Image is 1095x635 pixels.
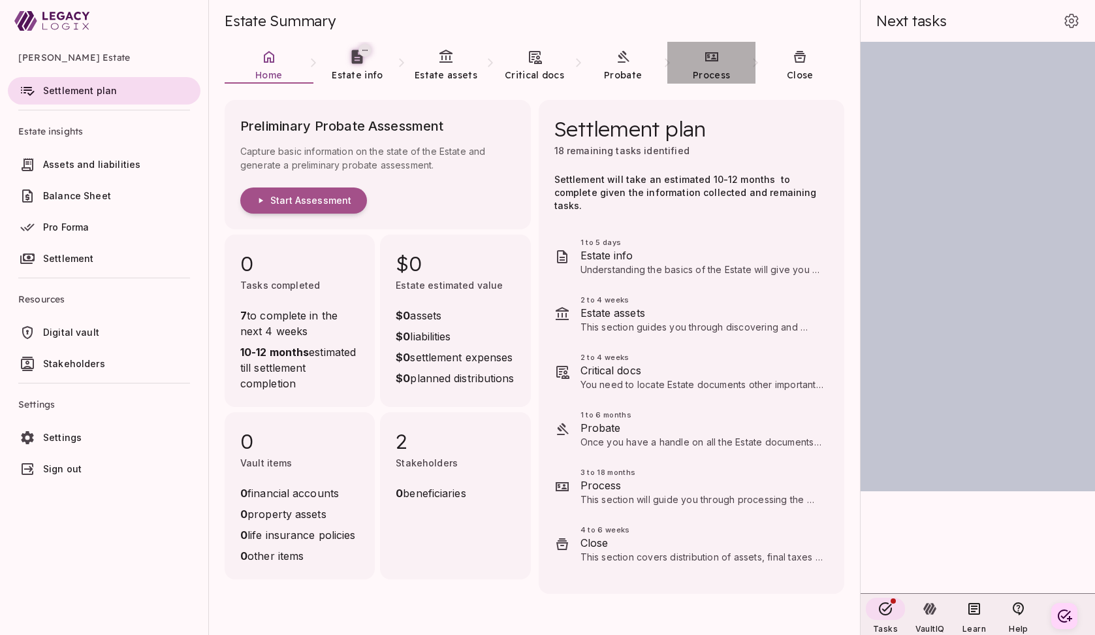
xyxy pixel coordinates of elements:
[240,529,247,542] strong: 0
[1009,624,1028,634] span: Help
[604,69,642,81] span: Probate
[18,389,190,420] span: Settings
[787,69,814,81] span: Close
[8,182,200,210] a: Balance Sheet
[580,525,824,535] span: 4 to 6 weeks
[270,195,351,206] span: Start Assessment
[580,478,824,493] span: Process
[240,344,359,391] span: estimated till settlement completion
[43,432,82,443] span: Settings
[396,280,503,291] span: Estate estimated value
[18,42,190,73] span: [PERSON_NAME] Estate
[396,309,410,322] strong: $0
[396,250,515,276] span: $0
[962,624,986,634] span: Learn
[580,237,824,248] span: 1 to 5 days
[240,250,359,276] span: 0
[396,370,514,386] span: planned distributions
[240,144,515,172] span: Capture basic information on the state of the Estate and generate a preliminary probate assessment.
[255,69,282,81] span: Home
[539,285,845,343] div: 2 to 4 weeksEstate assetsThis section guides you through discovering and documenting the deceased...
[240,506,355,522] span: property assets
[225,412,375,579] div: 0Vault items0financial accounts0property assets0life insurance policies0other items
[580,263,824,276] p: Understanding the basics of the Estate will give you an early perspective on what’s in store for ...
[8,245,200,272] a: Settlement
[8,77,200,105] a: Settlement plan
[43,327,99,338] span: Digital vault
[580,551,823,628] span: This section covers distribution of assets, final taxes and accounting, and how to wrap things up...
[43,221,89,233] span: Pro Forma
[43,85,117,96] span: Settlement plan
[539,228,845,285] div: 1 to 5 daysEstate infoUnderstanding the basics of the Estate will give you an early perspective o...
[380,412,530,579] div: 2Stakeholders0beneficiaries
[240,527,355,543] span: life insurance policies
[580,305,824,321] span: Estate assets
[18,284,190,315] span: Resources
[240,280,320,291] span: Tasks completed
[240,548,355,564] span: other items
[240,308,359,339] span: to complete in the next 4 weeks
[580,363,824,378] span: Critical docs
[505,69,564,81] span: Critical docs
[8,455,200,483] a: Sign out
[43,358,105,369] span: Stakeholders
[580,420,824,436] span: Probate
[580,494,816,557] span: This section will guide you through processing the Estate’s assets. Tasks related to your specifi...
[580,379,823,442] span: You need to locate Estate documents other important items to settle the Estate, such as insurance...
[580,295,824,305] span: 2 to 4 weeks
[8,319,200,346] a: Digital vault
[8,350,200,378] a: Stakeholders
[8,214,200,241] a: Pro Forma
[554,174,819,211] span: Settlement will take an estimated 10-12 months to complete given the information collected and re...
[873,624,898,634] span: Tasks
[240,428,359,454] span: 0
[580,352,824,363] span: 2 to 4 weeks
[240,116,515,144] span: Preliminary Probate Assessment
[539,515,845,573] div: 4 to 6 weeksCloseThis section covers distribution of assets, final taxes and accounting, and how ...
[580,410,824,420] span: 1 to 6 months
[580,321,822,424] span: This section guides you through discovering and documenting the deceased's financial assets and l...
[43,159,140,170] span: Assets and liabilities
[396,330,410,343] strong: $0
[240,485,355,501] span: financial accounts
[240,457,293,468] span: Vault items
[240,187,367,214] button: Start Assessment
[396,350,514,365] span: settlement expenses
[396,487,403,500] strong: 0
[396,485,466,501] span: beneficiaries
[240,487,247,500] strong: 0
[380,235,530,407] div: $0Estate estimated value$0assets$0liabilities$0settlement expenses$0planned distributions
[554,145,690,156] span: 18 remaining tasks identified
[43,190,111,201] span: Balance Sheet
[43,463,82,474] span: Sign out
[539,458,845,515] div: 3 to 18 monthsProcessThis section will guide you through processing the Estate’s assets. Tasks re...
[580,535,824,551] span: Close
[396,329,514,344] span: liabilities
[8,151,200,178] a: Assets and liabilities
[240,346,309,359] strong: 10-12 months
[876,12,947,30] span: Next tasks
[396,351,410,364] strong: $0
[580,436,821,565] span: Once you have a handle on all the Estate documents and assets, you can make a final determination...
[554,116,706,142] span: Settlement plan
[8,424,200,451] a: Settings
[225,12,336,30] span: Estate Summary
[332,69,383,81] span: Estate info
[240,508,247,521] strong: 0
[396,308,514,323] span: assets
[580,248,824,263] span: Estate info
[396,457,458,468] span: Stakeholders
[240,549,247,562] strong: 0
[43,253,94,264] span: Settlement
[1051,603,1077,629] button: Create your first task
[693,69,730,81] span: Process
[539,343,845,400] div: 2 to 4 weeksCritical docsYou need to locate Estate documents other important items to settle the ...
[240,309,247,322] strong: 7
[396,428,515,454] span: 2
[18,116,190,147] span: Estate insights
[396,372,410,385] strong: $0
[915,624,944,634] span: VaultIQ
[225,235,375,407] div: 0Tasks completed7to complete in the next 4 weeks10-12 monthsestimated till settlement completion
[415,69,477,81] span: Estate assets
[539,400,845,458] div: 1 to 6 monthsProbateOnce you have a handle on all the Estate documents and assets, you can make a...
